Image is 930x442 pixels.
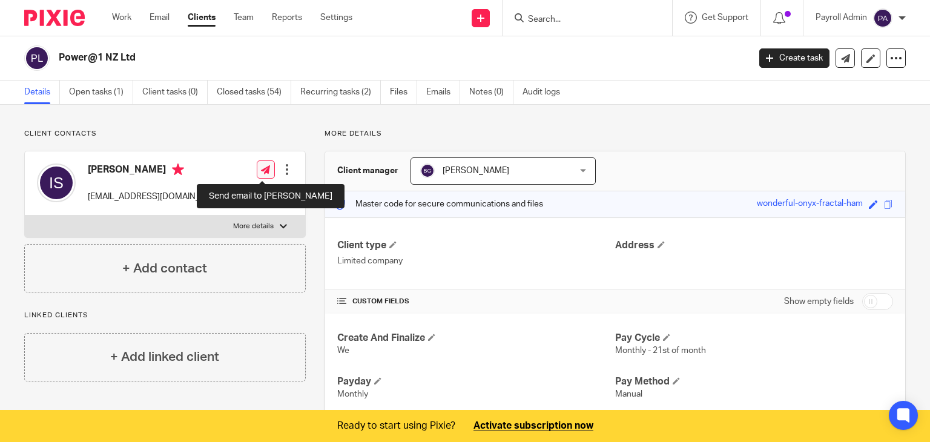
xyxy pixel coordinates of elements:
[390,81,417,104] a: Files
[234,12,254,24] a: Team
[24,45,50,71] img: svg%3E
[337,375,615,388] h4: Payday
[873,8,892,28] img: svg%3E
[110,348,219,366] h4: + Add linked client
[24,81,60,104] a: Details
[615,375,893,388] h4: Pay Method
[272,12,302,24] a: Reports
[759,48,829,68] a: Create task
[69,81,133,104] a: Open tasks (1)
[816,12,867,24] p: Payroll Admin
[615,390,642,398] span: Manual
[150,12,170,24] a: Email
[88,191,226,203] p: [EMAIL_ADDRESS][DOMAIN_NAME]
[37,163,76,202] img: svg%3E
[233,222,274,231] p: More details
[337,255,615,267] p: Limited company
[702,13,748,22] span: Get Support
[615,239,893,252] h4: Address
[615,346,706,355] span: Monthly - 21st of month
[337,390,368,398] span: Monthly
[334,198,543,210] p: Master code for secure communications and files
[420,163,435,178] img: svg%3E
[523,81,569,104] a: Audit logs
[300,81,381,104] a: Recurring tasks (2)
[337,297,615,306] h4: CUSTOM FIELDS
[122,259,207,278] h4: + Add contact
[217,81,291,104] a: Closed tasks (54)
[784,295,854,308] label: Show empty fields
[59,51,605,64] h2: Power@1 NZ Ltd
[337,165,398,177] h3: Client manager
[24,129,306,139] p: Client contacts
[615,332,893,345] h4: Pay Cycle
[142,81,208,104] a: Client tasks (0)
[426,81,460,104] a: Emails
[320,12,352,24] a: Settings
[527,15,636,25] input: Search
[337,346,349,355] span: We
[469,81,513,104] a: Notes (0)
[88,163,226,179] h4: [PERSON_NAME]
[757,197,863,211] div: wonderful-onyx-fractal-ham
[112,12,131,24] a: Work
[24,311,306,320] p: Linked clients
[443,167,509,175] span: [PERSON_NAME]
[188,12,216,24] a: Clients
[172,163,184,176] i: Primary
[24,10,85,26] img: Pixie
[325,129,906,139] p: More details
[337,332,615,345] h4: Create And Finalize
[337,239,615,252] h4: Client type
